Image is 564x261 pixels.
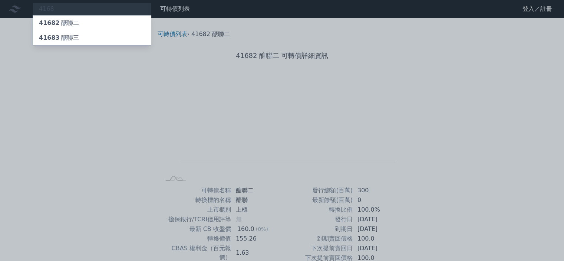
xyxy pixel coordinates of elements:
[39,34,60,41] span: 41683
[39,19,79,27] div: 醣聯二
[33,30,151,45] a: 41683醣聯三
[39,33,79,42] div: 醣聯三
[39,19,60,26] span: 41682
[527,225,564,261] div: 聊天小工具
[527,225,564,261] iframe: Chat Widget
[33,16,151,30] a: 41682醣聯二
